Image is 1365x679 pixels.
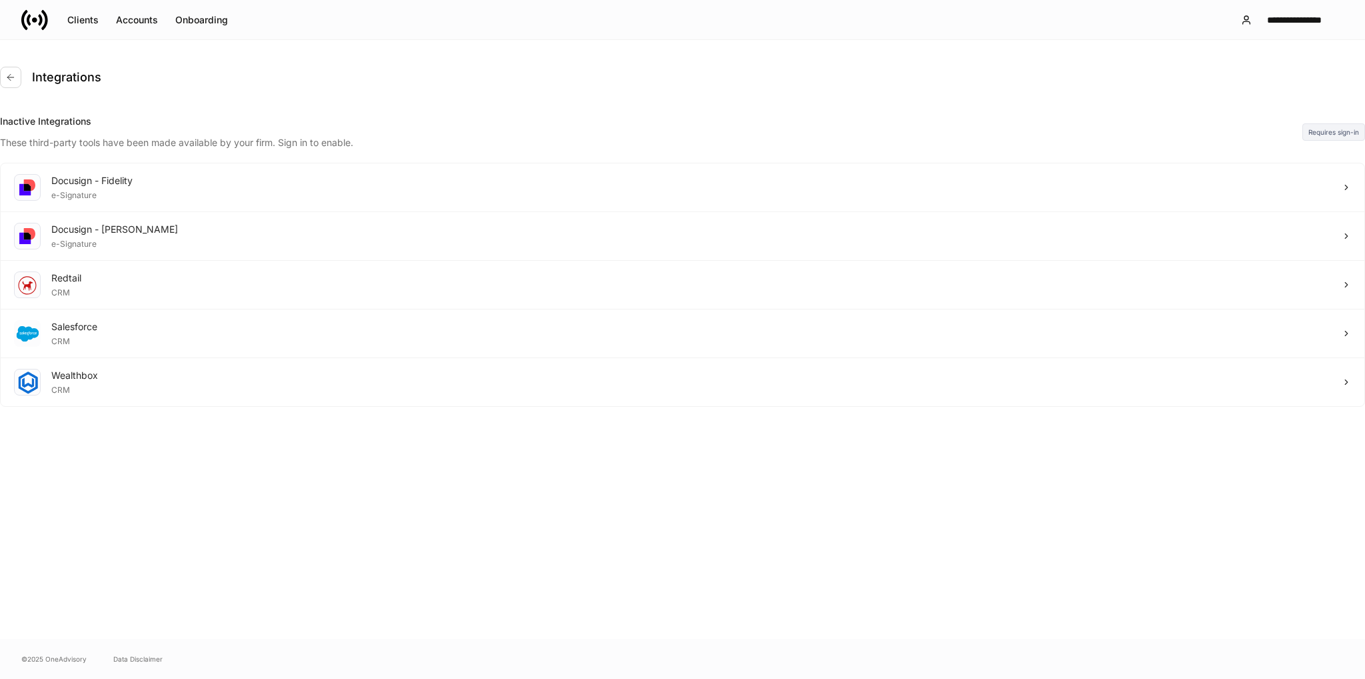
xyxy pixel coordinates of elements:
[21,654,87,664] span: © 2025 OneAdvisory
[51,271,81,285] div: Redtail
[32,69,101,85] h4: Integrations
[51,223,178,236] div: Docusign - [PERSON_NAME]
[51,187,133,201] div: e-Signature
[175,13,228,27] div: Onboarding
[51,285,81,298] div: CRM
[1302,123,1365,141] div: Requires sign-in
[51,333,97,347] div: CRM
[51,320,97,333] div: Salesforce
[51,382,98,396] div: CRM
[51,174,133,187] div: Docusign - Fidelity
[116,13,158,27] div: Accounts
[67,13,99,27] div: Clients
[51,236,178,249] div: e-Signature
[113,654,163,664] a: Data Disclaimer
[51,369,98,382] div: Wealthbox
